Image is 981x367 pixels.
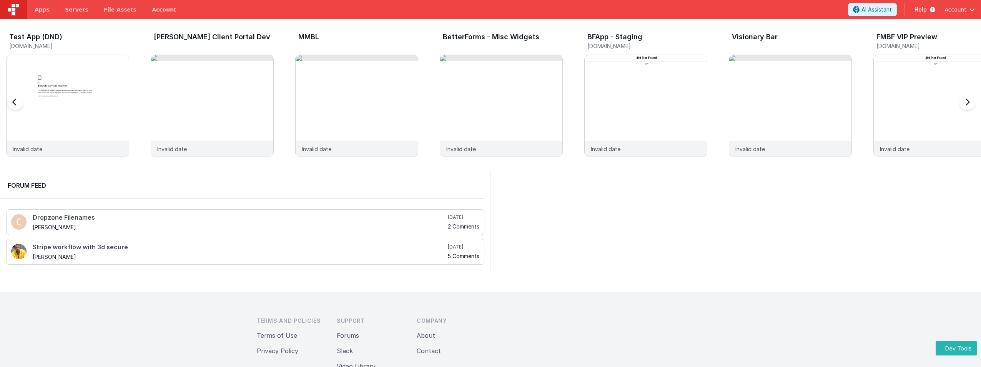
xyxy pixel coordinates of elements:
[876,33,937,41] h3: FMBF VIP Preview
[298,33,319,41] h3: MMBL
[417,332,435,339] a: About
[33,214,446,221] h4: Dropzone Filenames
[33,254,446,260] h5: [PERSON_NAME]
[257,347,298,355] a: Privacy Policy
[587,33,642,41] h3: BFApp - Staging
[337,317,404,325] h3: Support
[591,145,620,153] p: Invalid date
[337,331,359,340] button: Forums
[11,214,27,230] img: 100.png
[587,43,707,49] h5: [DOMAIN_NAME]
[732,33,778,41] h3: Visionary Bar
[448,224,479,229] h5: 2 Comments
[8,181,477,190] h2: Forum Feed
[9,43,129,49] h5: [DOMAIN_NAME]
[880,145,910,153] p: Invalid date
[944,6,966,13] span: Account
[154,33,270,41] h3: [PERSON_NAME] Client Portal Dev
[33,224,446,230] h5: [PERSON_NAME]
[104,6,137,13] span: File Assets
[417,331,435,340] button: About
[11,244,27,259] img: 13_2.png
[337,347,353,355] a: Slack
[443,33,539,41] h3: BetterForms - Misc Widgets
[446,145,476,153] p: Invalid date
[448,244,479,250] h5: [DATE]
[35,6,50,13] span: Apps
[257,317,324,325] h3: Terms and Policies
[33,244,446,251] h4: Stripe workflow with 3d secure
[848,3,897,16] button: AI Assistant
[65,6,88,13] span: Servers
[337,346,353,355] button: Slack
[861,6,892,13] span: AI Assistant
[302,145,331,153] p: Invalid date
[257,332,297,339] a: Terms of Use
[448,253,479,259] h5: 5 Comments
[417,346,441,355] button: Contact
[914,6,927,13] span: Help
[9,33,62,41] h3: Test App (DND)
[735,145,765,153] p: Invalid date
[944,6,975,13] button: Account
[6,209,484,235] a: Dropzone Filenames [PERSON_NAME] [DATE] 2 Comments
[936,341,977,355] button: Dev Tools
[448,214,479,220] h5: [DATE]
[6,239,484,265] a: Stripe workflow with 3d secure [PERSON_NAME] [DATE] 5 Comments
[157,145,187,153] p: Invalid date
[417,317,484,325] h3: Company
